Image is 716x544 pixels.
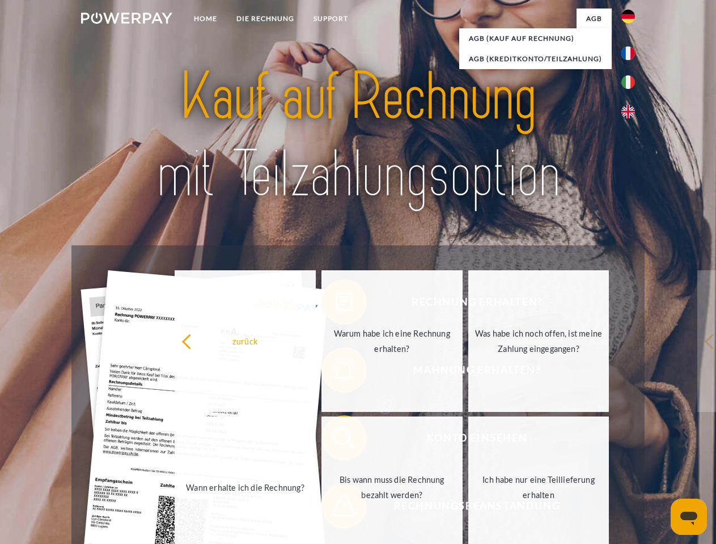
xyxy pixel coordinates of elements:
div: Ich habe nur eine Teillieferung erhalten [475,472,603,503]
a: agb [577,8,612,29]
img: title-powerpay_de.svg [108,54,608,217]
img: logo-powerpay-white.svg [81,12,172,24]
img: de [621,10,635,23]
img: en [621,105,635,118]
div: Wann erhalte ich die Rechnung? [181,479,309,495]
img: fr [621,46,635,60]
div: Was habe ich noch offen, ist meine Zahlung eingegangen? [475,326,603,356]
img: it [621,75,635,89]
div: Bis wann muss die Rechnung bezahlt werden? [328,472,456,503]
iframe: Schaltfläche zum Öffnen des Messaging-Fensters [671,499,707,535]
a: DIE RECHNUNG [227,8,304,29]
a: Home [184,8,227,29]
a: AGB (Kreditkonto/Teilzahlung) [459,49,612,69]
a: Was habe ich noch offen, ist meine Zahlung eingegangen? [468,270,609,412]
div: Warum habe ich eine Rechnung erhalten? [328,326,456,356]
div: zurück [181,333,309,348]
a: SUPPORT [304,8,358,29]
a: AGB (Kauf auf Rechnung) [459,28,612,49]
